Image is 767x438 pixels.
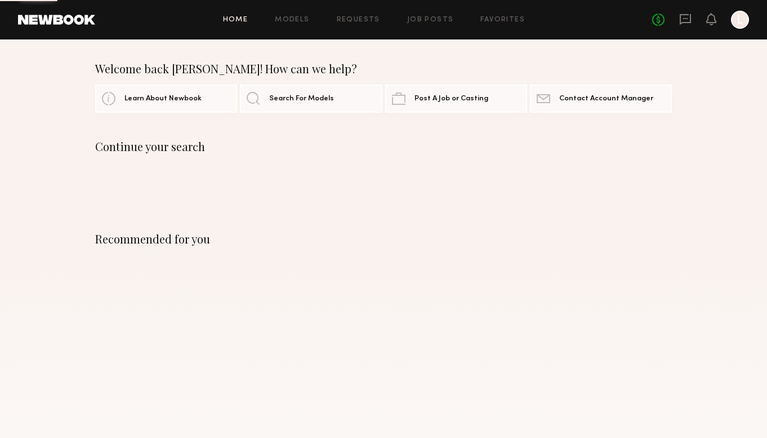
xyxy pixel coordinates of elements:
[95,140,672,153] div: Continue your search
[95,62,672,76] div: Welcome back [PERSON_NAME]! How can we help?
[385,85,527,113] a: Post A Job or Casting
[95,85,237,113] a: Learn About Newbook
[559,95,653,103] span: Contact Account Manager
[124,95,202,103] span: Learn About Newbook
[223,16,248,24] a: Home
[480,16,525,24] a: Favorites
[269,95,334,103] span: Search For Models
[407,16,454,24] a: Job Posts
[530,85,672,113] a: Contact Account Manager
[95,232,672,246] div: Recommended for you
[337,16,380,24] a: Requests
[414,95,488,103] span: Post A Job or Casting
[275,16,309,24] a: Models
[731,11,749,29] a: L
[240,85,382,113] a: Search For Models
